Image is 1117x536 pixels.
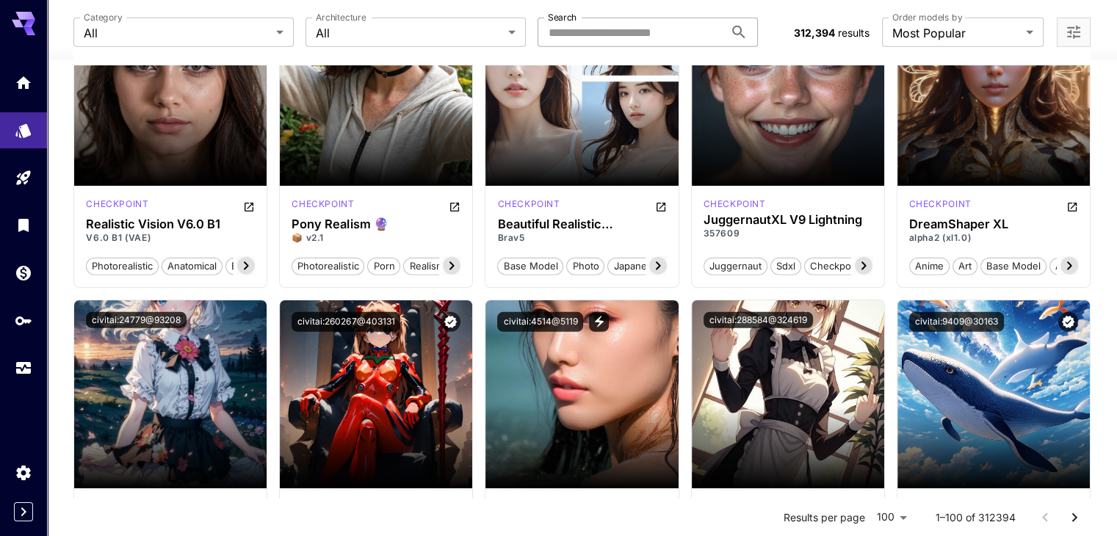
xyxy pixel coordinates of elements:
[292,312,400,332] button: civitai:260267@403131
[87,259,158,274] span: photorealistic
[953,259,977,274] span: art
[952,256,977,275] button: art
[704,198,766,211] div: SDXL Lightning
[316,24,502,42] span: All
[497,217,666,231] div: Beautiful Realistic Asians
[15,169,32,187] div: Playground
[367,256,400,275] button: porn
[497,217,666,231] h3: Beautiful Realistic [DEMOGRAPHIC_DATA]
[909,198,972,211] p: checkpoint
[837,26,869,39] span: results
[498,259,563,274] span: base model
[1066,198,1078,215] button: Open in CivitAI
[784,510,865,524] p: Results per page
[292,231,460,245] p: 📦 v2.1
[909,198,972,215] div: SDXL 1.0
[567,259,604,274] span: photo
[607,256,663,275] button: japanese
[771,259,800,274] span: sdxl
[1060,502,1089,532] button: Go to next page
[15,216,32,234] div: Library
[225,256,292,275] button: base model
[1065,23,1082,42] button: Open more filters
[548,11,576,23] label: Search
[162,259,222,274] span: anatomical
[316,11,366,23] label: Architecture
[441,312,460,332] button: Verified working
[909,256,950,275] button: anime
[84,24,270,42] span: All
[292,198,354,211] p: checkpoint
[86,312,187,328] button: civitai:24779@93208
[704,259,767,274] span: juggernaut
[981,259,1046,274] span: base model
[162,256,223,275] button: anatomical
[892,24,1020,42] span: Most Popular
[980,256,1046,275] button: base model
[793,26,834,39] span: 312,394
[86,198,148,211] p: checkpoint
[403,256,449,275] button: realism
[608,259,662,274] span: japanese
[910,259,949,274] span: anime
[15,311,32,330] div: API Keys
[404,259,449,274] span: realism
[292,256,364,275] button: photorealistic
[86,217,255,231] h3: Realistic Vision V6.0 B1
[497,231,666,245] p: Brav5
[1050,259,1095,274] span: artstyle
[15,73,32,92] div: Home
[497,198,560,215] div: SD 1.5
[704,227,872,240] p: 357609
[292,217,460,231] h3: Pony Realism 🔮
[1058,312,1078,332] button: Verified working
[704,312,813,328] button: civitai:288584@324619
[15,118,32,137] div: Models
[15,264,32,282] div: Wallet
[86,198,148,215] div: SD 1.5
[704,198,766,211] p: checkpoint
[589,312,609,332] button: View trigger words
[292,259,364,274] span: photorealistic
[871,506,912,527] div: 100
[805,259,867,274] span: checkpoint
[704,256,767,275] button: juggernaut
[770,256,801,275] button: sdxl
[704,213,872,227] h3: JuggernautXL V9 Lightning
[909,312,1004,332] button: civitai:9409@30163
[497,198,560,211] p: checkpoint
[292,198,354,215] div: Pony
[449,198,460,215] button: Open in CivitAI
[86,231,255,245] p: V6.0 B1 (VAE)
[566,256,604,275] button: photo
[243,198,255,215] button: Open in CivitAI
[15,359,32,377] div: Usage
[14,502,33,521] button: Expand sidebar
[936,510,1016,524] p: 1–100 of 312394
[497,312,583,332] button: civitai:4514@5119
[15,463,32,482] div: Settings
[1049,256,1096,275] button: artstyle
[368,259,400,274] span: porn
[497,256,563,275] button: base model
[909,231,1078,245] p: alpha2 (xl1.0)
[909,217,1078,231] h3: DreamShaper XL
[84,11,123,23] label: Category
[892,11,962,23] label: Order models by
[226,259,291,274] span: base model
[655,198,667,215] button: Open in CivitAI
[86,256,159,275] button: photorealistic
[804,256,868,275] button: checkpoint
